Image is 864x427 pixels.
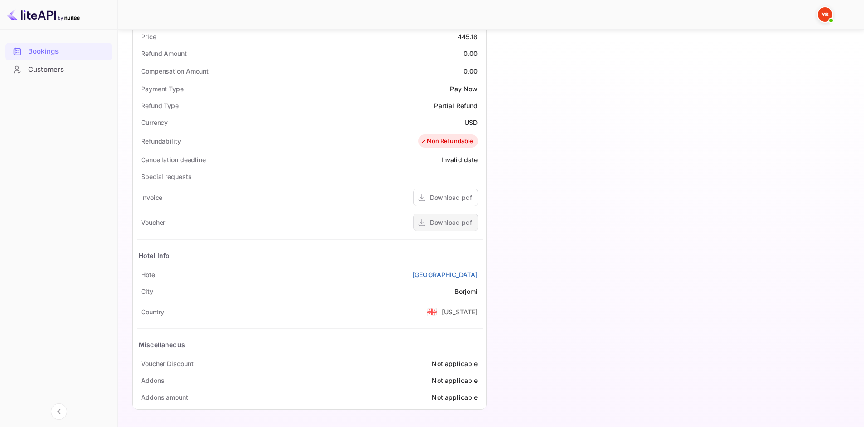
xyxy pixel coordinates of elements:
div: Invalid date [441,155,478,164]
div: Customers [5,61,112,79]
div: Bookings [5,43,112,60]
a: [GEOGRAPHIC_DATA] [412,270,478,279]
div: Hotel [141,270,157,279]
div: Partial Refund [434,101,478,110]
div: Borjomi [454,287,478,296]
div: Currency [141,118,168,127]
div: Payment Type [141,84,184,94]
a: Customers [5,61,112,78]
div: Not applicable [432,392,478,402]
div: Voucher [141,218,165,227]
div: City [141,287,153,296]
div: Voucher Discount [141,359,193,368]
div: Cancellation deadline [141,155,206,164]
div: Addons [141,376,164,385]
div: Not applicable [432,376,478,385]
div: 445.18 [458,32,478,41]
div: [US_STATE] [442,307,478,317]
div: USD [464,118,478,127]
div: Refundability [141,136,181,146]
div: Compensation Amount [141,66,209,76]
div: 0.00 [464,66,478,76]
div: Price [141,32,156,41]
div: Pay Now [450,84,478,94]
div: 0.00 [464,49,478,58]
img: LiteAPI logo [7,7,80,22]
a: Bookings [5,43,112,60]
div: Invoice [141,193,162,202]
div: Special requests [141,172,191,181]
div: Download pdf [430,218,472,227]
div: Bookings [28,46,107,57]
img: Yandex Support [818,7,832,22]
div: Refund Amount [141,49,187,58]
div: Addons amount [141,392,188,402]
span: United States [427,303,437,320]
div: Non Refundable [420,137,473,146]
div: Miscellaneous [139,340,185,349]
div: Hotel Info [139,251,170,260]
div: Customers [28,65,107,75]
div: Not applicable [432,359,478,368]
div: Download pdf [430,193,472,202]
button: Collapse navigation [51,403,67,420]
div: Country [141,307,164,317]
div: Refund Type [141,101,179,110]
